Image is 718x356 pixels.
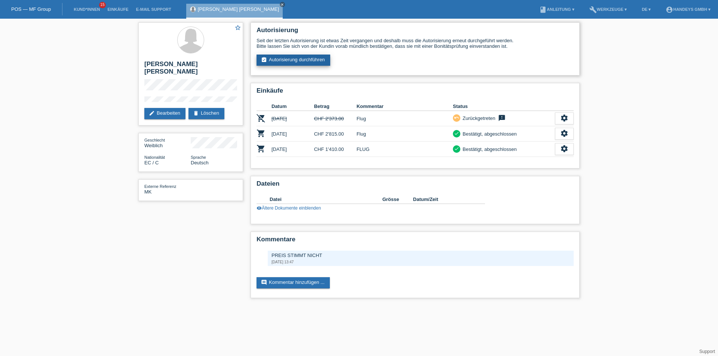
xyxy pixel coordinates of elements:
th: Grösse [382,195,413,204]
div: Bestätigt, abgeschlossen [460,130,517,138]
i: edit [149,110,155,116]
div: PREIS STIMMT NICHT [271,253,570,258]
i: POSP00003043 [257,129,266,138]
td: CHF 1'410.00 [314,142,357,157]
span: Deutsch [191,160,209,165]
i: visibility [257,205,262,211]
span: Nationalität [144,155,165,160]
span: 15 [99,2,106,8]
div: Bestätigt, abgeschlossen [460,145,517,153]
th: Datei [270,195,382,204]
div: [DATE] 13:47 [271,260,570,264]
a: [PERSON_NAME] [PERSON_NAME] [198,6,279,12]
th: Kommentar [356,102,453,111]
i: settings [560,129,568,137]
i: settings [560,114,568,122]
td: [DATE] [271,126,314,142]
i: undo [454,115,459,120]
i: check [454,131,459,136]
td: Flug [356,111,453,126]
th: Datum/Zeit [413,195,475,204]
i: delete [193,110,199,116]
a: Einkäufe [104,7,132,12]
h2: Einkäufe [257,87,574,98]
i: build [589,6,597,13]
i: book [539,6,547,13]
th: Datum [271,102,314,111]
a: assignment_turned_inAutorisierung durchführen [257,55,330,66]
i: account_circle [666,6,673,13]
th: Status [453,102,555,111]
i: settings [560,145,568,153]
th: Betrag [314,102,357,111]
a: star_border [234,24,241,32]
a: DE ▾ [638,7,654,12]
h2: Dateien [257,180,574,191]
i: star_border [234,24,241,31]
i: close [280,3,284,6]
td: [DATE] [271,111,314,126]
div: Seit der letzten Autorisierung ist etwas Zeit vergangen und deshalb muss die Autorisierung erneut... [257,38,574,49]
span: Sprache [191,155,206,160]
a: visibilityÄltere Dokumente einblenden [257,205,321,211]
span: Geschlecht [144,138,165,142]
td: Flug [356,126,453,142]
a: editBearbeiten [144,108,185,119]
div: Weiblich [144,137,191,148]
i: check [454,146,459,151]
a: buildWerkzeuge ▾ [586,7,631,12]
a: Kund*innen [70,7,104,12]
a: POS — MF Group [11,6,51,12]
a: E-Mail Support [132,7,175,12]
span: Ecuador / C / 14.02.2006 [144,160,159,165]
h2: Autorisierung [257,27,574,38]
h2: [PERSON_NAME] [PERSON_NAME] [144,61,237,79]
a: Support [699,349,715,354]
a: deleteLöschen [188,108,224,119]
a: commentKommentar hinzufügen ... [257,277,330,288]
i: POSP00015613 [257,144,266,153]
i: assignment_turned_in [261,57,267,63]
td: CHF 2'815.00 [314,126,357,142]
i: feedback [497,114,506,122]
td: FLUG [356,142,453,157]
h2: Kommentare [257,236,574,247]
a: account_circleHandeys GmbH ▾ [662,7,714,12]
span: Externe Referenz [144,184,177,189]
i: comment [261,279,267,285]
div: MK [144,183,191,195]
i: POSP00002798 [257,114,266,123]
a: close [280,2,285,7]
div: Zurückgetreten [460,114,495,122]
td: CHF 2'373.00 [314,111,357,126]
td: [DATE] [271,142,314,157]
a: bookAnleitung ▾ [536,7,578,12]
